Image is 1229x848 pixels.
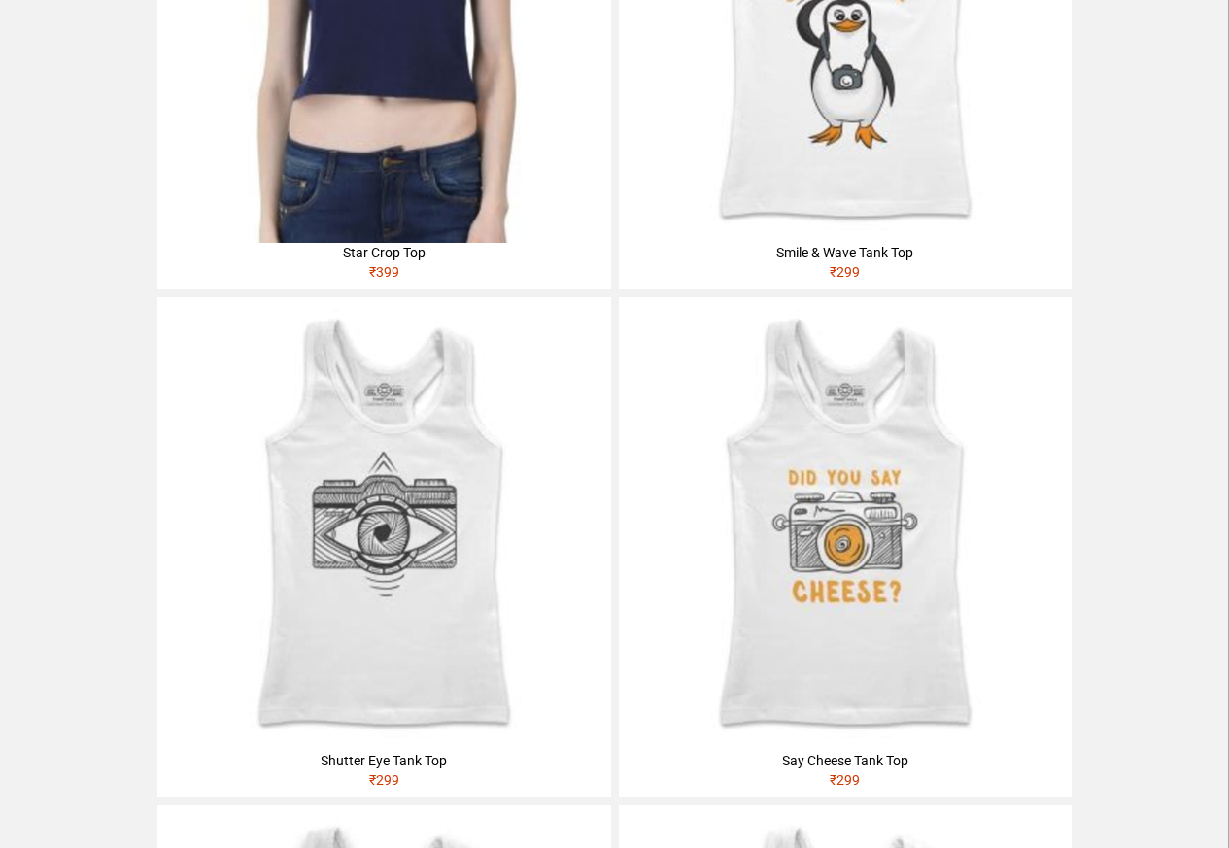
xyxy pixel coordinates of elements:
[157,770,610,797] div: ₹ 299
[619,243,1072,262] div: Smile & Wave Tank Top
[157,243,610,262] div: Star Crop Top
[157,751,610,770] div: Shutter Eye Tank Top
[619,770,1072,797] div: ₹ 299
[619,751,1072,770] div: Say Cheese Tank Top
[157,262,610,289] div: ₹ 399
[619,297,1072,750] img: SAY-CHEESE-FEMALE-TANK-MOCKUP-FRONT-320x320.jpg
[157,297,610,797] a: Shutter Eye Tank Top₹299
[619,297,1072,797] a: Say Cheese Tank Top₹299
[157,297,610,750] img: SHUTTER-EYE-FEMALE-TANK-MOCKUP-FRONT-WHITE-320x320.jpg
[619,262,1072,289] div: ₹ 299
